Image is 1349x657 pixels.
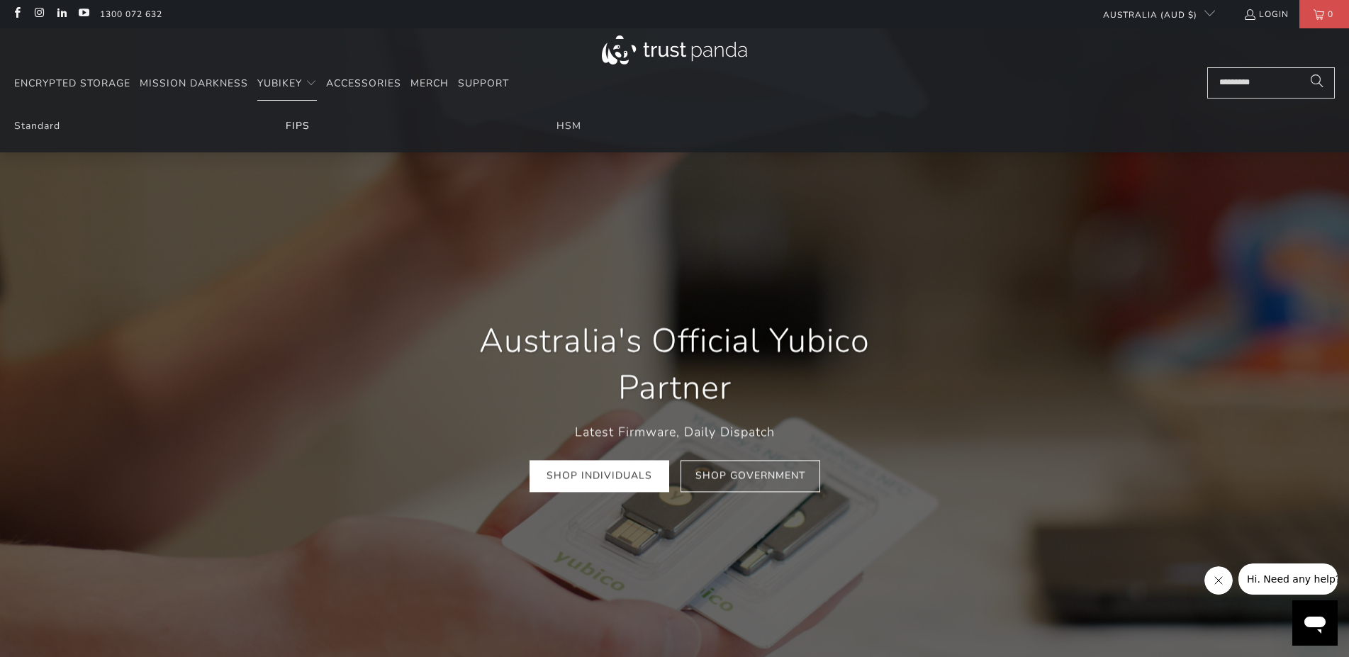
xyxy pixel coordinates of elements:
span: Merch [410,77,449,90]
a: Shop Individuals [530,460,669,492]
iframe: Button to launch messaging window [1292,600,1338,646]
a: Accessories [326,67,401,101]
a: Merch [410,67,449,101]
a: Mission Darkness [140,67,248,101]
span: YubiKey [257,77,302,90]
h1: Australia's Official Yubico Partner [441,318,909,412]
a: Encrypted Storage [14,67,130,101]
a: 1300 072 632 [100,6,162,22]
nav: Translation missing: en.navigation.header.main_nav [14,67,509,101]
p: Latest Firmware, Daily Dispatch [441,422,909,442]
a: Trust Panda Australia on LinkedIn [55,9,67,20]
a: Shop Government [681,460,820,492]
iframe: Message from company [1238,563,1338,595]
a: Trust Panda Australia on YouTube [77,9,89,20]
span: Hi. Need any help? [9,10,102,21]
span: Encrypted Storage [14,77,130,90]
summary: YubiKey [257,67,317,101]
input: Search... [1207,67,1335,99]
a: FIPS [286,119,310,133]
a: Support [458,67,509,101]
button: Search [1299,67,1335,99]
a: Login [1243,6,1289,22]
iframe: Close message [1204,566,1233,595]
a: Trust Panda Australia on Instagram [33,9,45,20]
a: Standard [14,119,60,133]
span: Accessories [326,77,401,90]
a: Trust Panda Australia on Facebook [11,9,23,20]
a: HSM [556,119,581,133]
img: Trust Panda Australia [602,35,747,64]
span: Support [458,77,509,90]
span: Mission Darkness [140,77,248,90]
